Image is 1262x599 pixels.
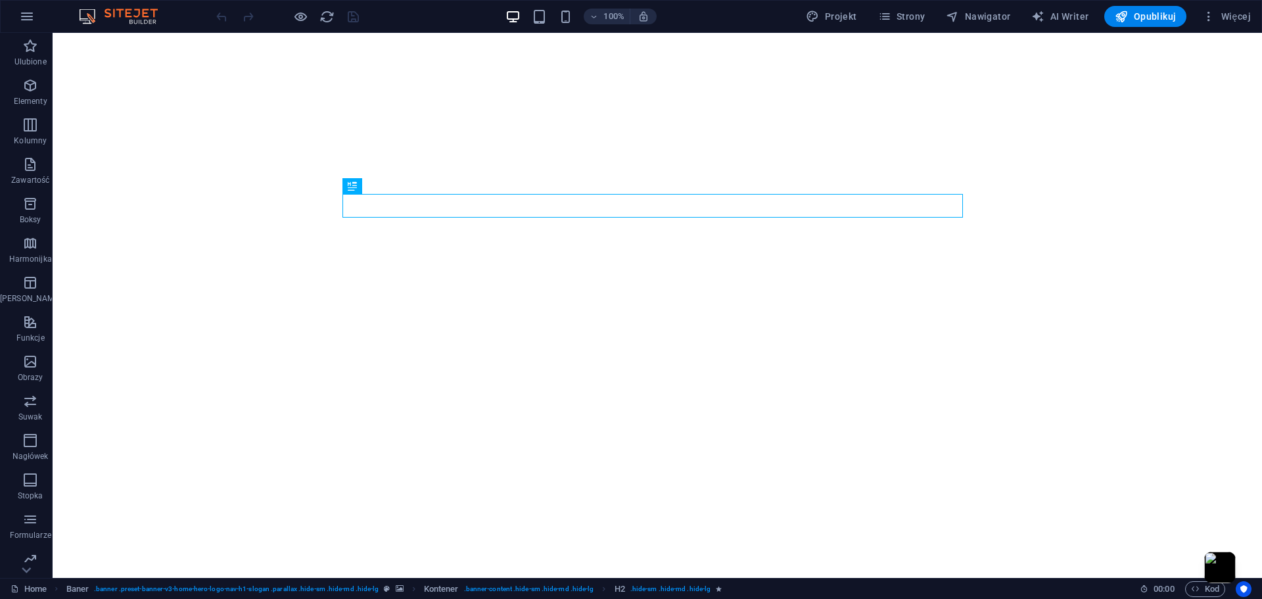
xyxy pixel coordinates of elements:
button: Opublikuj [1104,6,1186,27]
i: Przeładuj stronę [319,9,335,24]
span: Strony [878,10,925,23]
span: . banner .preset-banner-v3-home-hero-logo-nav-h1-slogan .parallax .hide-sm .hide-md .hide-lg [94,581,379,597]
span: . banner-content .hide-sm .hide-md .hide-lg [464,581,594,597]
p: Ulubione [14,57,47,67]
span: Nawigator [946,10,1010,23]
button: AI Writer [1026,6,1094,27]
button: Nawigator [941,6,1016,27]
button: Projekt [801,6,862,27]
button: Strony [873,6,931,27]
p: Funkcje [16,333,45,343]
p: Elementy [14,96,47,107]
p: Obrazy [18,372,43,383]
h6: 100% [603,9,624,24]
button: reload [319,9,335,24]
p: Kolumny [14,135,47,146]
button: Kliknij tutaj, aby wyjść z trybu podglądu i kontynuować edycję [292,9,308,24]
span: Więcej [1202,10,1251,23]
button: Usercentrics [1236,581,1251,597]
i: Ten element jest konfigurowalnym ustawieniem wstępnym [384,585,390,592]
span: Kliknij, aby zaznaczyć. Kliknij dwukrotnie, aby edytować [615,581,625,597]
p: Harmonijka [9,254,52,264]
i: Po zmianie rozmiaru automatycznie dostosowuje poziom powiększenia do wybranego urządzenia. [638,11,649,22]
nav: breadcrumb [66,581,722,597]
p: Stopka [18,491,43,501]
p: Formularze [10,530,51,540]
span: Kod [1191,581,1219,597]
p: Suwak [18,412,43,422]
button: Kod [1185,581,1225,597]
i: Ten element zawiera tło [396,585,404,592]
a: Kliknij, aby anulować zaznaczenie. Kliknij dwukrotnie, aby otworzyć Strony [11,581,47,597]
span: Kliknij, aby zaznaczyć. Kliknij dwukrotnie, aby edytować [66,581,89,597]
span: AI Writer [1031,10,1088,23]
span: . hide-sm .hide-md .hide-lg [630,581,711,597]
p: Boksy [20,214,41,225]
p: Nagłówek [12,451,49,462]
i: Element zawiera animację [716,585,722,592]
span: Projekt [806,10,856,23]
button: Więcej [1197,6,1256,27]
h6: Czas sesji [1140,581,1175,597]
div: Projekt (Ctrl+Alt+Y) [801,6,862,27]
button: 100% [584,9,630,24]
img: Editor Logo [76,9,174,24]
span: Kliknij, aby zaznaczyć. Kliknij dwukrotnie, aby edytować [424,581,459,597]
span: 00 00 [1154,581,1174,597]
span: Opublikuj [1115,10,1176,23]
span: : [1163,584,1165,594]
p: Zawartość [11,175,49,185]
